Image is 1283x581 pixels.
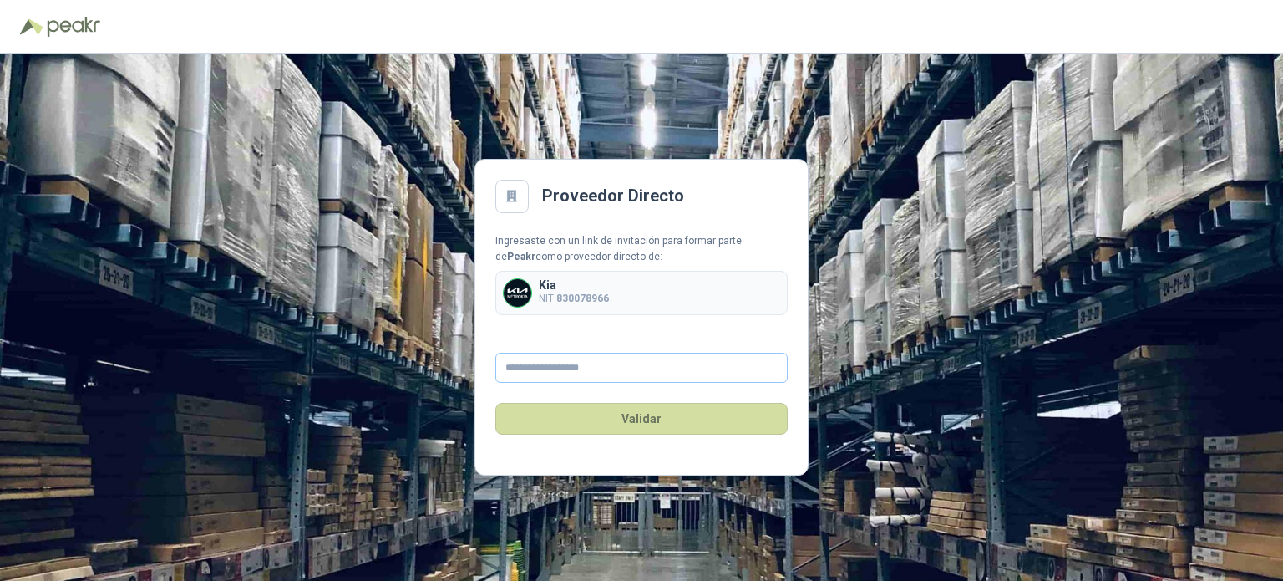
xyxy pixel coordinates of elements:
[47,17,100,37] img: Peakr
[507,251,535,262] b: Peakr
[495,403,788,435] button: Validar
[542,183,684,209] h2: Proveedor Directo
[539,279,609,291] p: Kia
[504,279,531,307] img: Company Logo
[539,291,609,307] p: NIT
[20,18,43,35] img: Logo
[556,293,609,304] b: 830078966
[495,233,788,265] div: Ingresaste con un link de invitación para formar parte de como proveedor directo de:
